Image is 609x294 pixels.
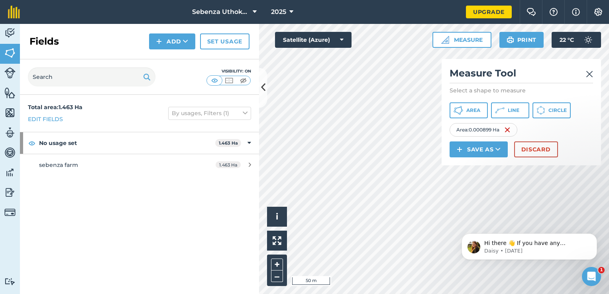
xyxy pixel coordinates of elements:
img: svg+xml;base64,PHN2ZyB4bWxucz0iaHR0cDovL3d3dy53My5vcmcvMjAwMC9zdmciIHdpZHRoPSIxNiIgaGVpZ2h0PSIyNC... [504,125,511,135]
h2: Measure Tool [450,67,593,83]
img: svg+xml;base64,PD94bWwgdmVyc2lvbj0iMS4wIiBlbmNvZGluZz0idXRmLTgiPz4KPCEtLSBHZW5lcmF0b3I6IEFkb2JlIE... [4,207,16,218]
img: svg+xml;base64,PHN2ZyB4bWxucz0iaHR0cDovL3d3dy53My5vcmcvMjAwMC9zdmciIHdpZHRoPSIxOCIgaGVpZ2h0PSIyNC... [28,138,35,148]
img: A cog icon [593,8,603,16]
button: Measure [432,32,491,48]
strong: 1.463 Ha [219,140,238,146]
button: Satellite (Azure) [275,32,352,48]
strong: Total area : 1.463 Ha [28,104,83,111]
img: svg+xml;base64,PD94bWwgdmVyc2lvbj0iMS4wIiBlbmNvZGluZz0idXRmLTgiPz4KPCEtLSBHZW5lcmF0b3I6IEFkb2JlIE... [4,278,16,285]
iframe: Intercom live chat [582,267,601,286]
button: Save as [450,141,508,157]
button: By usages, Filters (1) [168,107,251,120]
span: 1 [598,267,605,273]
span: Area [466,107,480,114]
a: Upgrade [466,6,512,18]
img: Four arrows, one pointing top left, one top right, one bottom right and the last bottom left [273,236,281,245]
span: Sebenza Uthokoze Farm [192,7,249,17]
button: Print [499,32,544,48]
strong: No usage set [39,132,215,154]
img: svg+xml;base64,PD94bWwgdmVyc2lvbj0iMS4wIiBlbmNvZGluZz0idXRmLTgiPz4KPCEtLSBHZW5lcmF0b3I6IEFkb2JlIE... [580,32,596,48]
div: No usage set1.463 Ha [20,132,259,154]
img: svg+xml;base64,PD94bWwgdmVyc2lvbj0iMS4wIiBlbmNvZGluZz0idXRmLTgiPz4KPCEtLSBHZW5lcmF0b3I6IEFkb2JlIE... [4,167,16,178]
p: Select a shape to measure [450,86,593,94]
button: + [271,259,283,270]
button: Add [149,33,195,49]
img: A question mark icon [549,8,558,16]
img: svg+xml;base64,PD94bWwgdmVyc2lvbj0iMS4wIiBlbmNvZGluZz0idXRmLTgiPz4KPCEtLSBHZW5lcmF0b3I6IEFkb2JlIE... [4,27,16,39]
a: sebenza farm1.463 Ha [20,154,259,176]
div: Visibility: On [206,68,251,74]
button: Line [491,102,529,118]
span: Line [508,107,519,114]
img: svg+xml;base64,PHN2ZyB4bWxucz0iaHR0cDovL3d3dy53My5vcmcvMjAwMC9zdmciIHdpZHRoPSIxOSIgaGVpZ2h0PSIyNC... [507,35,514,45]
img: svg+xml;base64,PHN2ZyB4bWxucz0iaHR0cDovL3d3dy53My5vcmcvMjAwMC9zdmciIHdpZHRoPSI1MCIgaGVpZ2h0PSI0MC... [238,76,248,84]
img: svg+xml;base64,PHN2ZyB4bWxucz0iaHR0cDovL3d3dy53My5vcmcvMjAwMC9zdmciIHdpZHRoPSIyMiIgaGVpZ2h0PSIzMC... [586,69,593,79]
input: Search [28,67,155,86]
img: Ruler icon [441,36,449,44]
img: svg+xml;base64,PHN2ZyB4bWxucz0iaHR0cDovL3d3dy53My5vcmcvMjAwMC9zdmciIHdpZHRoPSI1MCIgaGVpZ2h0PSI0MC... [210,76,220,84]
button: Area [450,102,488,118]
span: 1.463 Ha [216,161,241,168]
span: 2025 [271,7,286,17]
img: Two speech bubbles overlapping with the left bubble in the forefront [526,8,536,16]
img: svg+xml;base64,PD94bWwgdmVyc2lvbj0iMS4wIiBlbmNvZGluZz0idXRmLTgiPz4KPCEtLSBHZW5lcmF0b3I6IEFkb2JlIE... [4,127,16,139]
button: i [267,207,287,227]
button: 22 °C [552,32,601,48]
span: i [276,212,278,221]
iframe: Intercom notifications message [450,217,609,272]
button: Discard [514,141,558,157]
span: Circle [548,107,567,114]
img: svg+xml;base64,PD94bWwgdmVyc2lvbj0iMS4wIiBlbmNvZGluZz0idXRmLTgiPz4KPCEtLSBHZW5lcmF0b3I6IEFkb2JlIE... [4,147,16,159]
img: svg+xml;base64,PHN2ZyB4bWxucz0iaHR0cDovL3d3dy53My5vcmcvMjAwMC9zdmciIHdpZHRoPSI1MCIgaGVpZ2h0PSI0MC... [224,76,234,84]
img: fieldmargin Logo [8,6,20,18]
img: svg+xml;base64,PHN2ZyB4bWxucz0iaHR0cDovL3d3dy53My5vcmcvMjAwMC9zdmciIHdpZHRoPSI1NiIgaGVpZ2h0PSI2MC... [4,47,16,59]
img: svg+xml;base64,PD94bWwgdmVyc2lvbj0iMS4wIiBlbmNvZGluZz0idXRmLTgiPz4KPCEtLSBHZW5lcmF0b3I6IEFkb2JlIE... [4,186,16,198]
img: svg+xml;base64,PHN2ZyB4bWxucz0iaHR0cDovL3d3dy53My5vcmcvMjAwMC9zdmciIHdpZHRoPSIxNCIgaGVpZ2h0PSIyNC... [156,37,162,46]
img: svg+xml;base64,PD94bWwgdmVyc2lvbj0iMS4wIiBlbmNvZGluZz0idXRmLTgiPz4KPCEtLSBHZW5lcmF0b3I6IEFkb2JlIE... [4,67,16,78]
h2: Fields [29,35,59,48]
span: sebenza farm [39,161,78,169]
img: svg+xml;base64,PHN2ZyB4bWxucz0iaHR0cDovL3d3dy53My5vcmcvMjAwMC9zdmciIHdpZHRoPSI1NiIgaGVpZ2h0PSI2MC... [4,87,16,99]
span: 22 ° C [560,32,574,48]
div: Area : 0.000899 Ha [450,123,517,137]
img: svg+xml;base64,PHN2ZyB4bWxucz0iaHR0cDovL3d3dy53My5vcmcvMjAwMC9zdmciIHdpZHRoPSI1NiIgaGVpZ2h0PSI2MC... [4,107,16,119]
a: Set usage [200,33,249,49]
button: – [271,270,283,282]
a: Edit fields [28,115,63,123]
button: Circle [532,102,571,118]
img: svg+xml;base64,PHN2ZyB4bWxucz0iaHR0cDovL3d3dy53My5vcmcvMjAwMC9zdmciIHdpZHRoPSIxOSIgaGVpZ2h0PSIyNC... [143,72,151,82]
img: svg+xml;base64,PHN2ZyB4bWxucz0iaHR0cDovL3d3dy53My5vcmcvMjAwMC9zdmciIHdpZHRoPSIxNyIgaGVpZ2h0PSIxNy... [572,7,580,17]
img: svg+xml;base64,PHN2ZyB4bWxucz0iaHR0cDovL3d3dy53My5vcmcvMjAwMC9zdmciIHdpZHRoPSIxNCIgaGVpZ2h0PSIyNC... [457,145,462,154]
